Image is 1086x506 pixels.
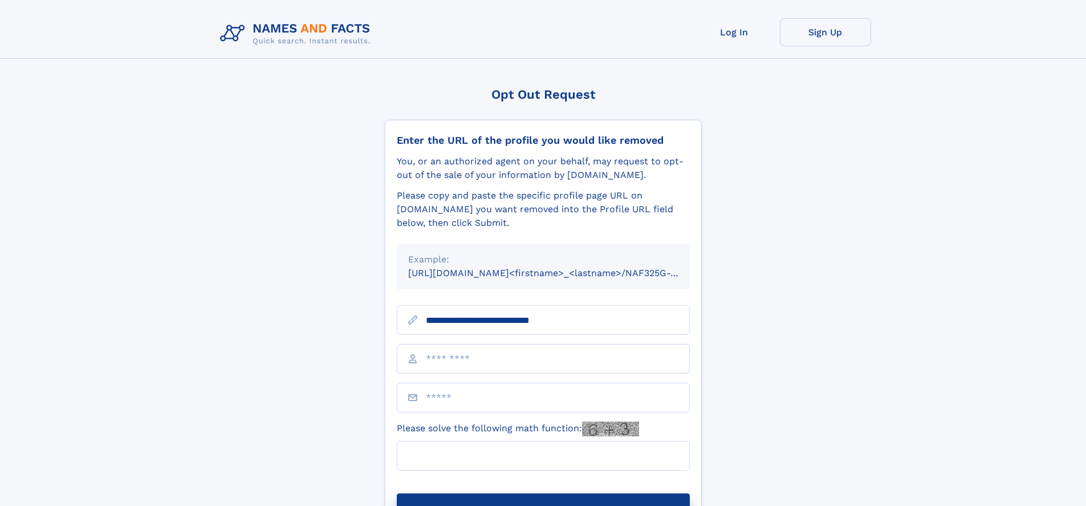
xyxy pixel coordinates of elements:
div: Example: [408,253,678,266]
div: You, or an authorized agent on your behalf, may request to opt-out of the sale of your informatio... [397,155,690,182]
div: Opt Out Request [385,87,702,102]
small: [URL][DOMAIN_NAME]<firstname>_<lastname>/NAF325G-xxxxxxxx [408,268,711,278]
img: Logo Names and Facts [215,18,380,49]
div: Enter the URL of the profile you would like removed [397,134,690,147]
div: Please copy and paste the specific profile page URL on [DOMAIN_NAME] you want removed into the Pr... [397,189,690,230]
label: Please solve the following math function: [397,422,639,436]
a: Log In [689,18,780,46]
a: Sign Up [780,18,871,46]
